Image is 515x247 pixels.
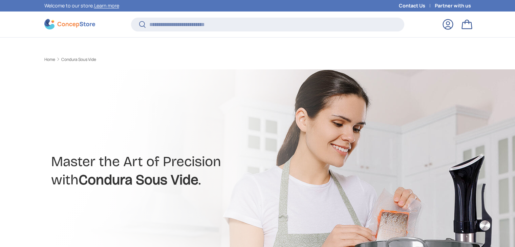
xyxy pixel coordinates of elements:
[44,58,55,62] a: Home
[399,2,435,9] a: Contact Us
[44,19,95,29] img: ConcepStore
[44,57,271,63] nav: Breadcrumbs
[79,172,198,188] strong: Condura Sous Vide
[44,2,119,9] p: Welcome to our store.
[51,153,311,189] h2: Master the Art of Precision with .
[61,58,96,62] a: Condura Sous Vide
[94,2,119,9] a: Learn more
[435,2,471,9] a: Partner with us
